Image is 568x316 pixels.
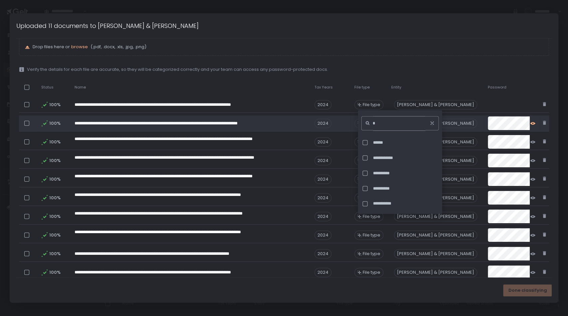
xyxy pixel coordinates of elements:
[363,269,380,275] span: File type
[363,102,380,108] span: File type
[49,120,60,126] span: 100%
[314,137,331,147] span: 2024
[314,212,331,221] span: 2024
[41,85,54,90] span: Status
[391,85,401,90] span: Entity
[394,249,477,258] div: [PERSON_NAME] & [PERSON_NAME]
[394,268,477,277] div: [PERSON_NAME] & [PERSON_NAME]
[49,139,60,145] span: 100%
[394,231,477,240] div: [PERSON_NAME] & [PERSON_NAME]
[314,156,331,165] span: 2024
[49,195,60,201] span: 100%
[314,193,331,203] span: 2024
[49,158,60,164] span: 100%
[71,44,88,50] button: browse
[314,100,331,109] span: 2024
[363,214,380,220] span: File type
[314,119,331,128] span: 2024
[314,231,331,240] span: 2024
[89,44,146,50] span: (.pdf, .docx, .xls, .jpg, .png)
[394,100,477,109] div: [PERSON_NAME] & [PERSON_NAME]
[314,249,331,258] span: 2024
[394,212,477,221] div: [PERSON_NAME] & [PERSON_NAME]
[354,85,370,90] span: File type
[49,232,60,238] span: 100%
[75,85,86,90] span: Name
[49,214,60,220] span: 100%
[49,269,60,275] span: 100%
[314,175,331,184] span: 2024
[49,251,60,257] span: 100%
[49,102,60,108] span: 100%
[16,21,199,30] h1: Uploaded 11 documents to [PERSON_NAME] & [PERSON_NAME]
[314,85,333,90] span: Tax Years
[314,268,331,277] span: 2024
[363,232,380,238] span: File type
[27,67,328,73] span: Verify the details for each file are accurate, so they will be categorized correctly and your tea...
[49,176,60,182] span: 100%
[363,251,380,257] span: File type
[33,44,543,50] p: Drop files here or
[488,85,506,90] span: Password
